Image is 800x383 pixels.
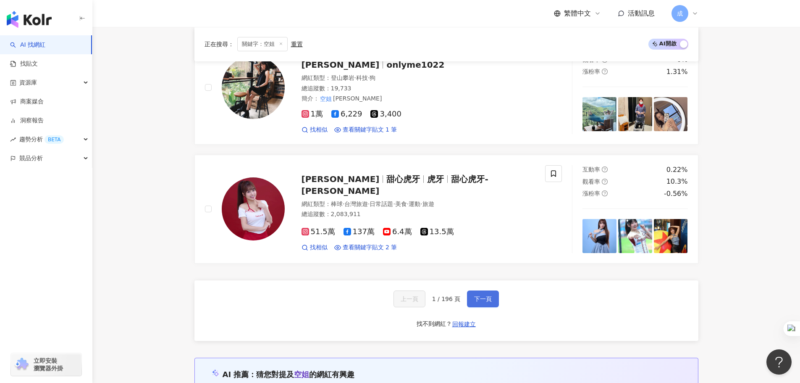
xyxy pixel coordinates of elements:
[256,370,354,379] span: 猜您對提及 的網紅有興趣
[10,98,44,106] a: 商案媒合
[344,201,368,207] span: 台灣旅遊
[654,219,688,253] img: post-image
[302,174,380,184] span: [PERSON_NAME]
[420,227,454,236] span: 13.5萬
[11,353,81,376] a: chrome extension立即安裝 瀏覽器外掛
[618,219,652,253] img: post-image
[766,349,792,375] iframe: Help Scout Beacon - Open
[432,296,461,302] span: 1 / 196 頁
[602,69,608,74] span: question-circle
[302,227,335,236] span: 51.5萬
[291,41,303,48] div: 重置
[452,321,476,328] span: 回報建立
[422,201,434,207] span: 旅遊
[393,291,425,307] button: 上一頁
[395,201,407,207] span: 美食
[302,243,328,252] a: 找相似
[237,37,288,51] span: 關鍵字：空姐
[409,201,420,207] span: 運動
[654,97,688,131] img: post-image
[564,9,591,18] span: 繁體中文
[223,369,355,380] div: AI 推薦 ：
[582,219,616,253] img: post-image
[368,74,370,81] span: ·
[393,201,395,207] span: ·
[407,201,409,207] span: ·
[302,174,488,196] span: 甜心虎牙-[PERSON_NAME]
[386,174,420,184] span: 甜心虎牙
[194,155,698,264] a: KOL Avatar[PERSON_NAME]甜心虎牙虎牙甜心虎牙-[PERSON_NAME]網紅類型：棒球·台灣旅遊·日常話題·美食·運動·旅遊總追蹤數：2,083,91151.5萬137萬6...
[331,110,362,119] span: 6,229
[302,210,535,219] div: 總追蹤數 ： 2,083,911
[618,97,652,131] img: post-image
[302,74,535,82] div: 網紅類型 ：
[582,166,600,173] span: 互動率
[13,358,30,371] img: chrome extension
[582,178,600,185] span: 觀看率
[302,200,535,209] div: 網紅類型 ：
[467,291,499,307] button: 下一頁
[356,74,368,81] span: 科技
[205,41,234,48] span: 正在搜尋 ：
[302,85,535,93] div: 總追蹤數 ： 19,733
[386,60,444,70] span: onlyme1022
[666,165,688,174] div: 0.22%
[368,201,370,207] span: ·
[677,9,683,18] span: 成
[343,243,397,252] span: 查看關鍵字貼文 2 筆
[343,201,344,207] span: ·
[344,227,375,236] span: 137萬
[582,56,600,63] span: 觀看率
[331,74,354,81] span: 登山攀岩
[370,110,401,119] span: 3,400
[294,370,309,379] span: 空姐
[19,73,37,92] span: 資源庫
[602,179,608,185] span: question-circle
[302,94,382,103] span: 簡介 ：
[354,74,356,81] span: ·
[302,60,380,70] span: [PERSON_NAME]
[334,126,397,134] a: 查看關鍵字貼文 1 筆
[602,166,608,172] span: question-circle
[222,56,285,119] img: KOL Avatar
[331,201,343,207] span: 棒球
[7,11,52,28] img: logo
[19,149,43,168] span: 競品分析
[10,60,38,68] a: 找貼文
[452,317,476,331] button: 回報建立
[10,137,16,143] span: rise
[194,30,698,145] a: KOL Avatar空姐[PERSON_NAME]crystallee1022[PERSON_NAME]onlyme1022網紅類型：登山攀岩·科技·狗總追蹤數：19,733簡介：空姐[PERS...
[666,177,688,186] div: 10.3%
[302,126,328,134] a: 找相似
[10,116,44,125] a: 洞察報告
[302,110,323,119] span: 1萬
[343,126,397,134] span: 查看關鍵字貼文 1 筆
[310,243,328,252] span: 找相似
[582,68,600,75] span: 漲粉率
[666,67,688,77] div: 1.31%
[333,95,382,102] span: [PERSON_NAME]
[319,94,333,103] mark: 空姐
[474,296,492,302] span: 下一頁
[370,201,393,207] span: 日常話題
[582,190,600,197] span: 漲粉率
[420,201,422,207] span: ·
[628,9,655,17] span: 活動訊息
[334,243,397,252] a: 查看關鍵字貼文 2 筆
[417,320,452,328] div: 找不到網紅？
[222,177,285,240] img: KOL Avatar
[664,189,688,198] div: -0.56%
[19,130,64,149] span: 趨勢分析
[582,97,616,131] img: post-image
[34,357,63,372] span: 立即安裝 瀏覽器外掛
[45,135,64,144] div: BETA
[383,227,412,236] span: 6.4萬
[602,190,608,196] span: question-circle
[370,74,375,81] span: 狗
[427,174,444,184] span: 虎牙
[10,41,45,49] a: searchAI 找網紅
[310,126,328,134] span: 找相似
